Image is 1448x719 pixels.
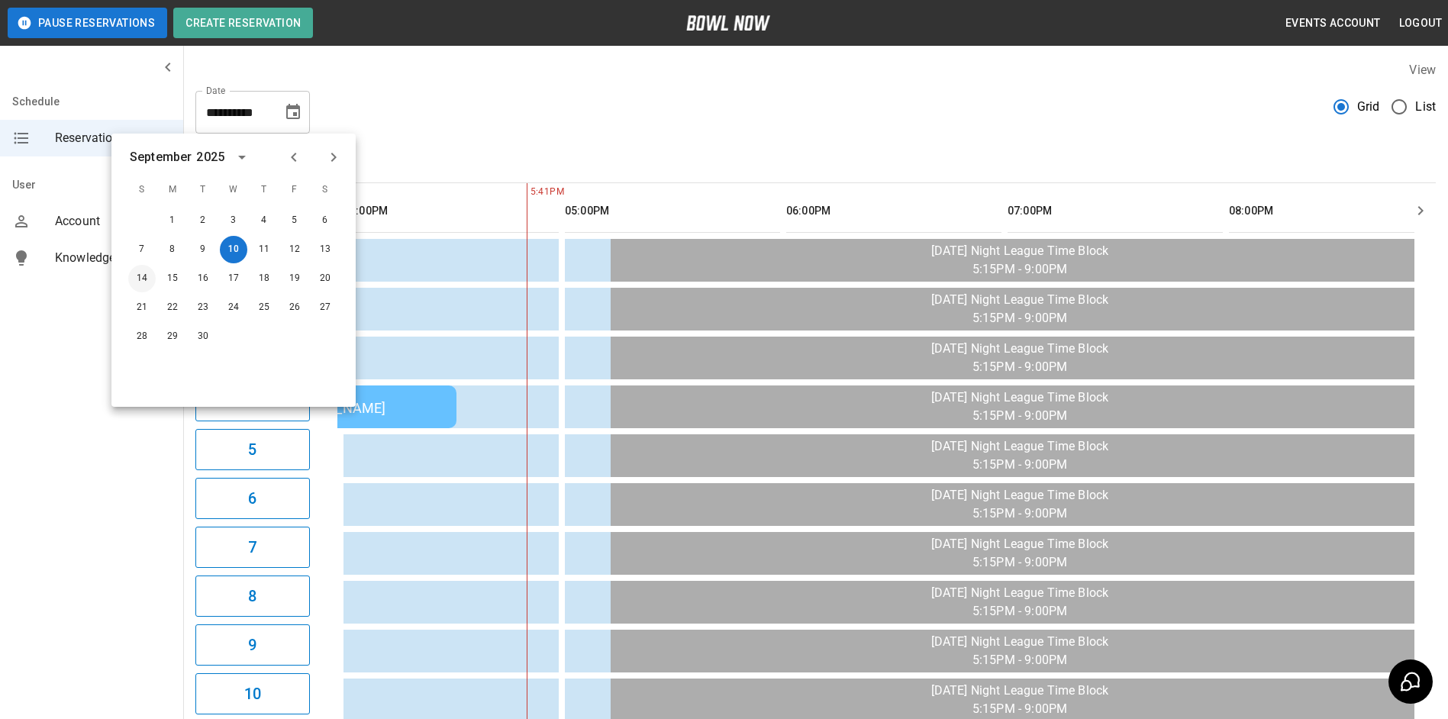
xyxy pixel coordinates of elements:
button: Sep 19, 2025 [281,265,308,292]
span: T [250,175,278,205]
button: Sep 22, 2025 [159,294,186,321]
button: Sep 14, 2025 [128,265,156,292]
button: Sep 23, 2025 [189,294,217,321]
button: Sep 7, 2025 [128,236,156,263]
span: S [311,175,339,205]
button: Sep 30, 2025 [189,323,217,350]
button: 7 [195,527,310,568]
button: Sep 28, 2025 [128,323,156,350]
span: Reservations [55,129,171,147]
h6: 9 [248,633,256,657]
span: S [128,175,156,205]
button: 6 [195,478,310,519]
button: Sep 24, 2025 [220,294,247,321]
button: Sep 3, 2025 [220,207,247,234]
button: Pause Reservations [8,8,167,38]
span: Account [55,212,171,231]
h6: 10 [244,682,261,706]
button: Sep 12, 2025 [281,236,308,263]
span: T [189,175,217,205]
button: Sep 29, 2025 [159,323,186,350]
button: Sep 5, 2025 [281,207,308,234]
span: 5:41PM [527,185,531,200]
button: Sep 6, 2025 [311,207,339,234]
h6: 5 [248,437,256,462]
span: Knowledge Base [55,249,171,267]
h6: 8 [248,584,256,608]
div: [PERSON_NAME] [252,398,444,416]
button: Sep 26, 2025 [281,294,308,321]
button: Next month [321,144,347,170]
button: Sep 2, 2025 [189,207,217,234]
button: Sep 13, 2025 [311,236,339,263]
h6: 7 [248,535,256,559]
button: 9 [195,624,310,666]
button: Sep 10, 2025 [220,236,247,263]
button: calendar view is open, switch to year view [229,144,255,170]
span: F [281,175,308,205]
button: Choose date, selected date is Sep 10, 2025 [278,97,308,127]
button: Sep 27, 2025 [311,294,339,321]
span: M [159,175,186,205]
h6: 6 [248,486,256,511]
button: Sep 15, 2025 [159,265,186,292]
button: Sep 1, 2025 [159,207,186,234]
button: Sep 8, 2025 [159,236,186,263]
button: 8 [195,576,310,617]
button: 10 [195,673,310,714]
button: Sep 18, 2025 [250,265,278,292]
button: Events Account [1279,9,1387,37]
img: logo [686,15,770,31]
span: W [220,175,247,205]
button: Create Reservation [173,8,313,38]
button: Sep 25, 2025 [250,294,278,321]
button: Sep 20, 2025 [311,265,339,292]
button: Sep 17, 2025 [220,265,247,292]
span: Grid [1357,98,1380,116]
div: inventory tabs [195,146,1436,182]
button: Logout [1393,9,1448,37]
button: Sep 11, 2025 [250,236,278,263]
button: Sep 9, 2025 [189,236,217,263]
button: Sep 16, 2025 [189,265,217,292]
label: View [1409,63,1436,77]
button: Sep 4, 2025 [250,207,278,234]
div: September [130,148,192,166]
button: Previous month [281,144,307,170]
div: 2025 [196,148,224,166]
button: Sep 21, 2025 [128,294,156,321]
button: 5 [195,429,310,470]
span: List [1415,98,1436,116]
